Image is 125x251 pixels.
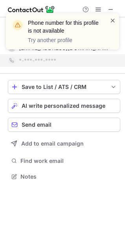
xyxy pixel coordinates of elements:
button: Add to email campaign [8,137,120,151]
button: save-profile-one-click [8,80,120,94]
button: AI write personalized message [8,99,120,113]
span: AI write personalized message [22,103,105,109]
span: Notes [20,173,117,180]
button: Find work email [8,155,120,166]
button: Send email [8,118,120,132]
div: Save to List / ATS / CRM [22,84,107,90]
span: Find work email [20,157,117,164]
span: Send email [22,122,51,128]
span: Add to email campaign [21,140,84,147]
header: Phone number for this profile is not available [28,19,100,35]
img: ContactOut v5.3.10 [8,5,55,14]
p: Try another profile [28,36,100,44]
img: warning [11,19,24,31]
button: Notes [8,171,120,182]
